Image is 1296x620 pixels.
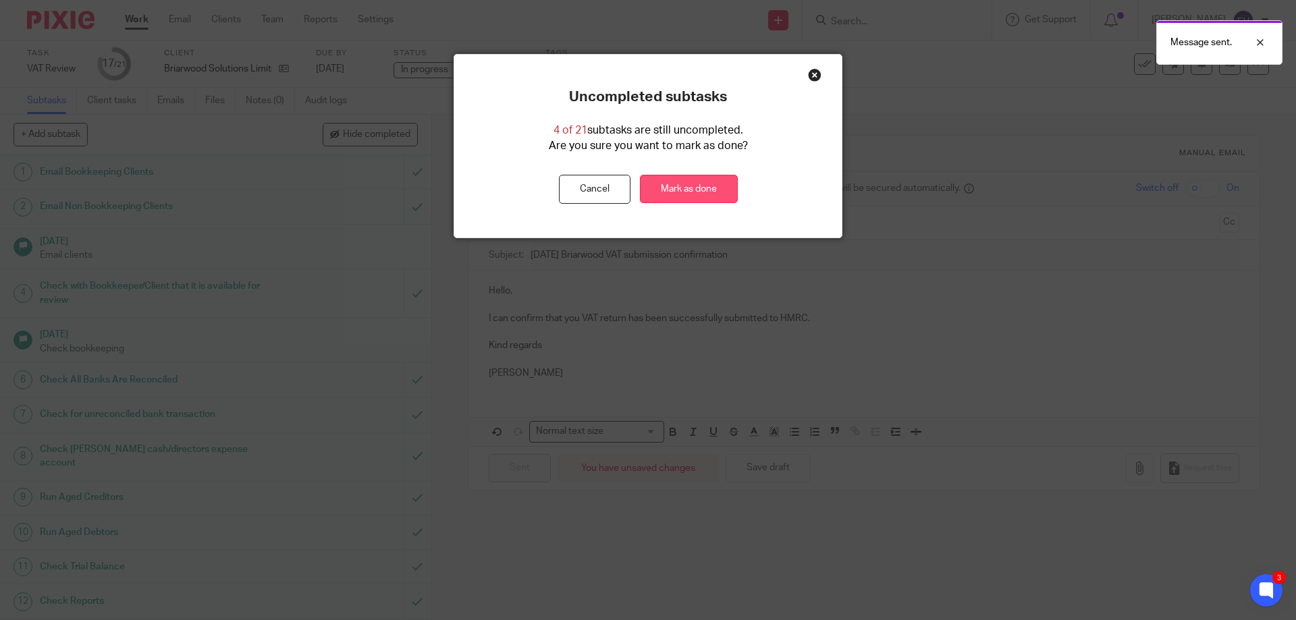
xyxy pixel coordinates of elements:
[553,125,587,136] span: 4 of 21
[549,138,748,154] p: Are you sure you want to mark as done?
[1170,36,1232,49] p: Message sent.
[553,123,743,138] p: subtasks are still uncompleted.
[1272,571,1286,584] div: 3
[569,88,727,106] p: Uncompleted subtasks
[559,175,630,204] button: Cancel
[640,175,738,204] a: Mark as done
[808,68,821,82] div: Close this dialog window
